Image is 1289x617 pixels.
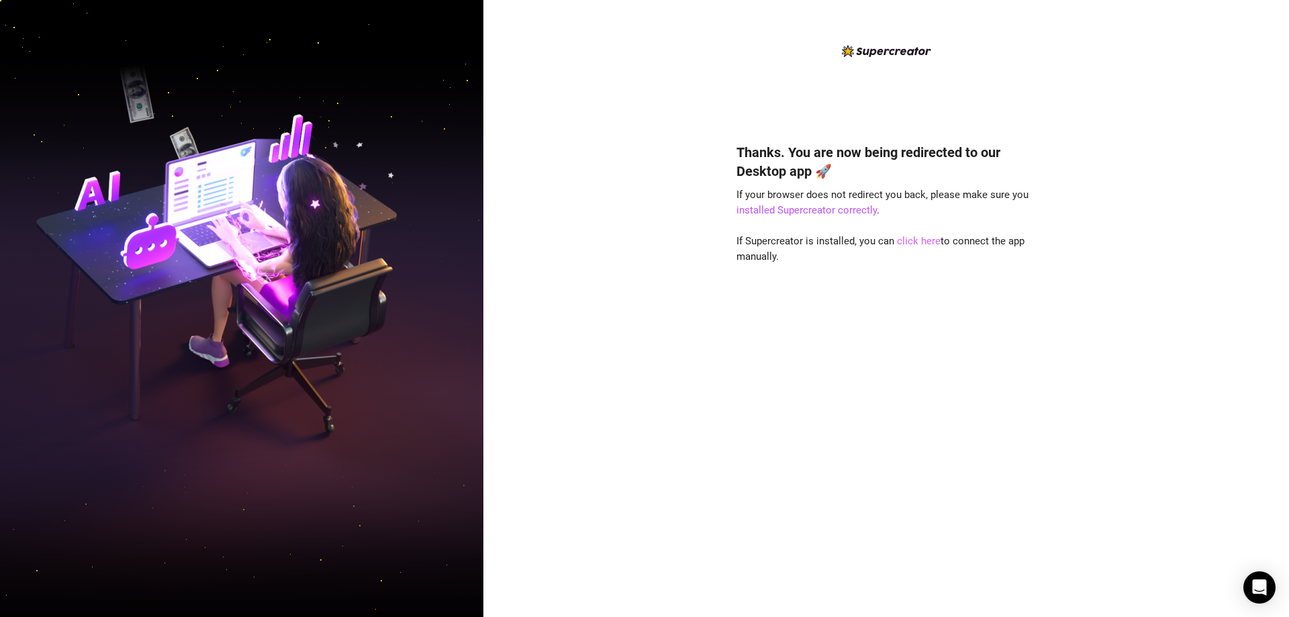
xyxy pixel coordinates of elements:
a: installed Supercreator correctly [736,204,877,216]
div: Open Intercom Messenger [1243,571,1276,604]
h4: Thanks. You are now being redirected to our Desktop app 🚀 [736,143,1036,181]
span: If your browser does not redirect you back, please make sure you . [736,189,1029,217]
span: If Supercreator is installed, you can to connect the app manually. [736,235,1024,263]
a: click here [897,235,941,247]
img: logo-BBDzfeDw.svg [842,45,931,57]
